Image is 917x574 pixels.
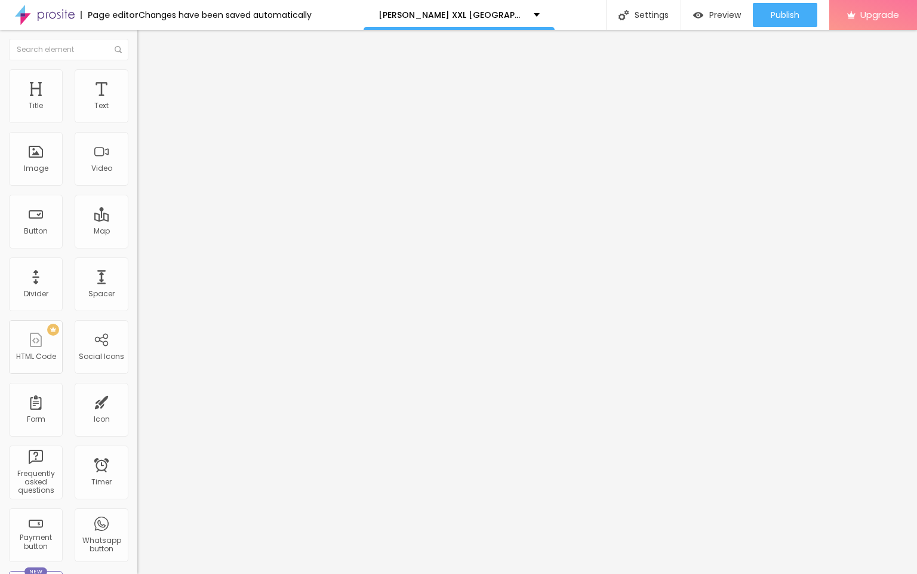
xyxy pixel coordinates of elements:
[81,11,139,19] div: Page editor
[681,3,753,27] button: Preview
[29,102,43,110] div: Title
[88,290,115,298] div: Spacer
[16,352,56,361] div: HTML Code
[379,11,525,19] p: [PERSON_NAME] XXL [GEOGRAPHIC_DATA] We Tested It For 90 Days. How does it work?
[709,10,741,20] span: Preview
[24,227,48,235] div: Button
[91,164,112,173] div: Video
[91,478,112,486] div: Timer
[753,3,817,27] button: Publish
[771,10,799,20] span: Publish
[860,10,899,20] span: Upgrade
[94,227,110,235] div: Map
[12,533,59,551] div: Payment button
[12,469,59,495] div: Frequently asked questions
[115,46,122,53] img: Icone
[78,536,125,554] div: Whatsapp button
[27,415,45,423] div: Form
[94,102,109,110] div: Text
[139,11,312,19] div: Changes have been saved automatically
[9,39,128,60] input: Search element
[693,10,703,20] img: view-1.svg
[94,415,110,423] div: Icon
[79,352,124,361] div: Social Icons
[24,164,48,173] div: Image
[618,10,629,20] img: Icone
[24,290,48,298] div: Divider
[137,30,917,574] iframe: Editor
